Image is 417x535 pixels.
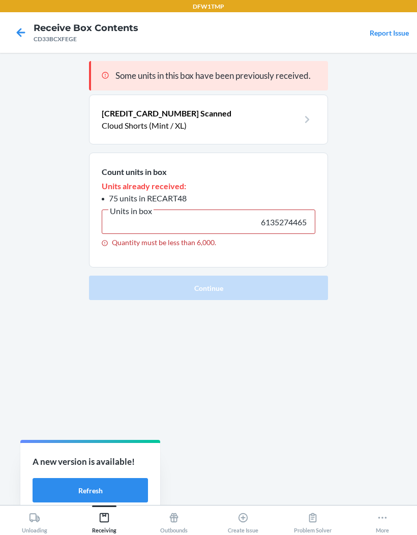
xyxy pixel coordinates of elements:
p: DFW1TMP [193,2,224,11]
div: CD33BCXFEGE [34,35,138,44]
div: Problem Solver [294,508,332,533]
div: Unloading [22,508,47,533]
span: Some units in this box have been previously received. [115,70,311,81]
p: Cloud Shorts (Mint / XL) [102,120,299,132]
button: Continue [89,276,328,300]
span: 75 units in RECART48 [109,193,187,203]
h4: Receive Box Contents [34,21,138,35]
div: Create Issue [228,508,258,533]
button: Outbounds [139,506,208,533]
div: Quantity must be less than 6,000. [102,238,315,247]
a: [CREDIT_CARD_NUMBER] ScannedCloud Shorts (Mint / XL) [102,107,315,132]
span: Units in box [108,206,154,216]
span: Count units in box [102,167,167,176]
button: Refresh [33,478,148,502]
div: More [376,508,389,533]
p: Units already received: [102,180,315,192]
button: More [347,506,417,533]
button: Receiving [70,506,139,533]
button: Problem Solver [278,506,348,533]
span: [CREDIT_CARD_NUMBER] Scanned [102,108,231,118]
button: Create Issue [208,506,278,533]
div: Outbounds [160,508,188,533]
p: A new version is available! [33,455,148,468]
div: Receiving [92,508,116,533]
a: Report Issue [370,28,409,37]
input: Units in box Quantity must be less than 6,000. [102,210,315,234]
